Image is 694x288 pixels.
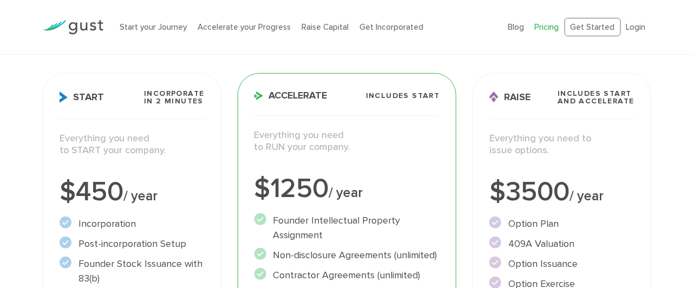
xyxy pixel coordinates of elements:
[489,257,634,271] li: Option Issuance
[302,22,349,32] a: Raise Capital
[489,91,499,103] img: Raise Icon
[254,175,440,202] div: $1250
[489,179,634,206] div: $3500
[198,22,291,32] a: Accelerate your Progress
[558,90,634,105] span: Includes START and ACCELERATE
[60,91,68,103] img: Start Icon X2
[144,90,204,105] span: Incorporate in 2 Minutes
[508,22,524,32] a: Blog
[489,133,634,157] p: Everything you need to issue options.
[254,91,264,100] img: Accelerate Icon
[123,188,158,204] span: / year
[60,217,204,231] li: Incorporation
[43,20,103,35] img: Gust Logo
[60,133,204,157] p: Everything you need to START your company.
[329,185,363,201] span: / year
[120,22,187,32] a: Start your Journey
[565,18,621,37] a: Get Started
[60,91,104,103] span: Start
[254,248,440,263] li: Non-disclosure Agreements (unlimited)
[489,217,634,231] li: Option Plan
[366,92,440,100] span: Includes START
[569,188,604,204] span: / year
[60,257,204,286] li: Founder Stock Issuance with 83(b)
[254,129,440,154] p: Everything you need to RUN your company.
[254,91,328,101] span: Accelerate
[535,22,559,32] a: Pricing
[359,22,423,32] a: Get Incorporated
[489,237,634,251] li: 409A Valuation
[60,179,204,206] div: $450
[60,237,204,251] li: Post-incorporation Setup
[626,22,646,32] a: Login
[254,213,440,243] li: Founder Intellectual Property Assignment
[489,91,531,103] span: Raise
[254,268,440,283] li: Contractor Agreements (unlimited)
